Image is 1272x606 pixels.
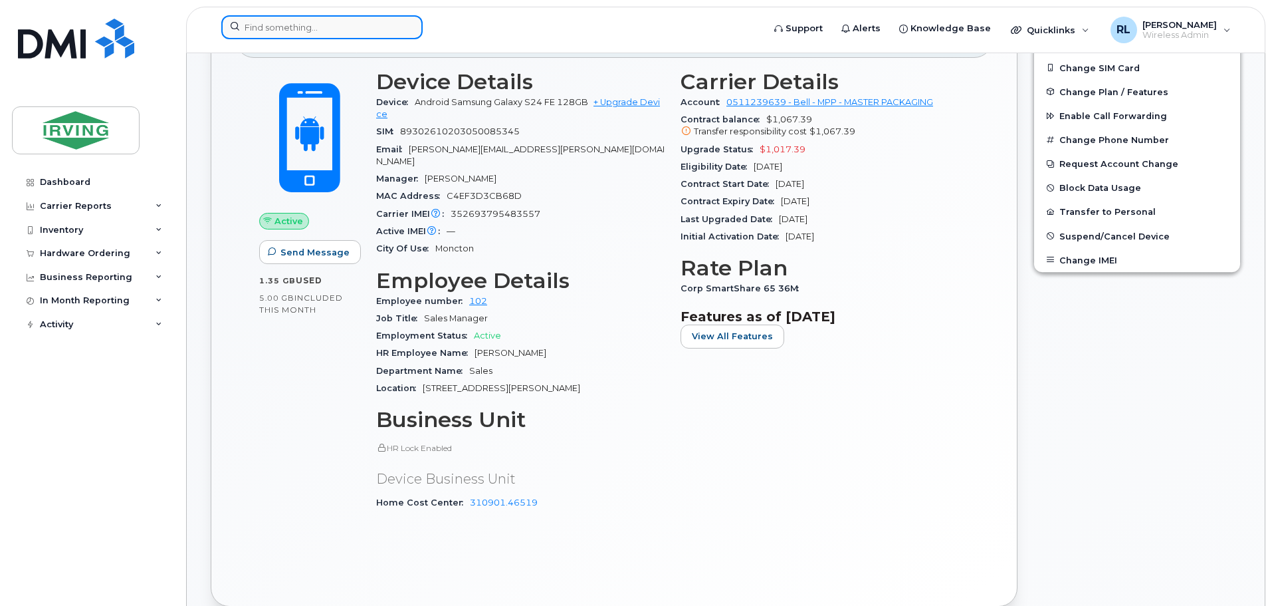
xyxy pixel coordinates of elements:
span: RL [1116,22,1130,38]
span: Contract balance [681,114,766,124]
span: Sales Manager [424,313,488,323]
button: Enable Call Forwarding [1034,104,1240,128]
span: 5.00 GB [259,293,294,303]
button: Request Account Change [1034,152,1240,176]
span: Carrier IMEI [376,209,451,219]
span: $1,017.39 [760,144,805,154]
h3: Device Details [376,70,665,94]
span: Email [376,144,409,154]
span: MAC Address [376,191,447,201]
span: [PERSON_NAME] [475,348,546,358]
span: Knowledge Base [910,22,991,35]
p: HR Lock Enabled [376,442,665,454]
span: Contract Expiry Date [681,196,781,206]
span: Corp SmartShare 65 36M [681,283,805,293]
span: Eligibility Date [681,162,754,172]
span: — [447,226,455,236]
span: Send Message [280,246,350,259]
span: [PERSON_NAME][EMAIL_ADDRESS][PERSON_NAME][DOMAIN_NAME] [376,144,665,166]
h3: Carrier Details [681,70,969,94]
span: Contract Start Date [681,179,776,189]
div: Quicklinks [1002,17,1099,43]
a: 102 [469,296,487,306]
span: SIM [376,126,400,136]
span: included this month [259,293,343,315]
span: Active [274,215,303,227]
button: Change Plan / Features [1034,80,1240,104]
span: Moncton [435,243,474,253]
input: Find something... [221,15,423,39]
span: [DATE] [786,231,814,241]
span: [DATE] [776,179,804,189]
span: Change Plan / Features [1059,86,1168,96]
span: View All Features [692,330,773,343]
span: 352693795483557 [451,209,540,219]
span: Quicklinks [1027,25,1075,35]
span: Sales [469,366,492,376]
span: Enable Call Forwarding [1059,111,1167,121]
span: Department Name [376,366,469,376]
span: Upgrade Status [681,144,760,154]
span: $1,067.39 [681,114,969,138]
span: Employee number [376,296,469,306]
span: 89302610203050085345 [400,126,520,136]
span: Active IMEI [376,226,447,236]
h3: Business Unit [376,408,665,432]
button: Change SIM Card [1034,56,1240,80]
span: Suspend/Cancel Device [1059,231,1170,241]
span: [PERSON_NAME] [1142,19,1217,30]
p: Device Business Unit [376,470,665,489]
button: Change Phone Number [1034,128,1240,152]
span: [DATE] [754,162,782,172]
span: Last Upgraded Date [681,214,779,224]
span: [DATE] [781,196,809,206]
button: Change IMEI [1034,248,1240,272]
span: Job Title [376,313,424,323]
span: [DATE] [779,214,807,224]
h3: Features as of [DATE] [681,309,969,325]
span: Alerts [853,22,881,35]
a: 0511239639 - Bell - MPP - MASTER PACKAGING [726,97,933,107]
span: Manager [376,174,425,184]
span: [STREET_ADDRESS][PERSON_NAME] [423,383,580,393]
button: View All Features [681,325,784,349]
span: Account [681,97,726,107]
span: Android Samsung Galaxy S24 FE 128GB [415,97,588,107]
span: Device [376,97,415,107]
span: Support [786,22,823,35]
span: 1.35 GB [259,276,296,285]
span: Active [474,331,501,341]
span: Wireless Admin [1142,30,1217,41]
button: Transfer to Personal [1034,200,1240,224]
h3: Employee Details [376,269,665,293]
span: C4EF3D3CB68D [447,191,522,201]
a: Support [765,15,832,42]
span: [PERSON_NAME] [425,174,496,184]
button: Block Data Usage [1034,176,1240,200]
span: used [296,275,322,285]
span: City Of Use [376,243,435,253]
span: Home Cost Center [376,498,470,508]
span: HR Employee Name [376,348,475,358]
h3: Rate Plan [681,256,969,280]
span: Location [376,383,423,393]
span: Transfer responsibility cost [694,126,807,136]
a: Knowledge Base [890,15,1000,42]
a: Alerts [832,15,890,42]
div: Renelle LeBlanc [1101,17,1240,43]
a: 310901.46519 [470,498,538,508]
span: $1,067.39 [809,126,855,136]
span: Initial Activation Date [681,231,786,241]
span: Employment Status [376,331,474,341]
button: Send Message [259,240,361,264]
button: Suspend/Cancel Device [1034,224,1240,248]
